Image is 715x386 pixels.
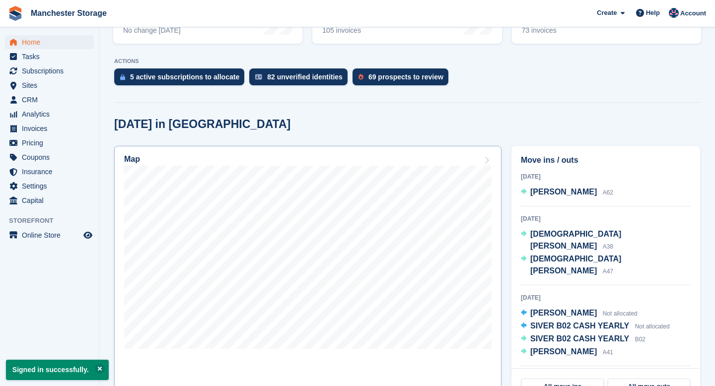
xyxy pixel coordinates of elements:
img: prospect-51fa495bee0391a8d652442698ab0144808aea92771e9ea1ae160a38d050c398.svg [358,74,363,80]
a: [DEMOGRAPHIC_DATA] [PERSON_NAME] A47 [521,253,691,278]
div: 73 invoices [522,26,602,35]
a: menu [5,64,94,78]
img: verify_identity-adf6edd0f0f0b5bbfe63781bf79b02c33cf7c696d77639b501bdc392416b5a36.svg [255,74,262,80]
span: A41 [603,349,613,356]
span: [DEMOGRAPHIC_DATA] [PERSON_NAME] [530,230,621,250]
h2: [DATE] in [GEOGRAPHIC_DATA] [114,118,290,131]
a: menu [5,179,94,193]
span: Analytics [22,107,81,121]
a: Manchester Storage [27,5,111,21]
div: 69 prospects to review [368,73,443,81]
img: stora-icon-8386f47178a22dfd0bd8f6a31ec36ba5ce8667c1dd55bd0f319d3a0aa187defe.svg [8,6,23,21]
span: Sites [22,78,81,92]
span: B02 [635,336,645,343]
a: [PERSON_NAME] Not allocated [521,307,638,320]
a: menu [5,93,94,107]
span: Help [646,8,660,18]
div: [DATE] [521,172,691,181]
a: menu [5,50,94,64]
span: A62 [603,189,613,196]
span: Storefront [9,216,99,226]
a: menu [5,122,94,135]
span: Settings [22,179,81,193]
div: 105 invoices [322,26,403,35]
a: 5 active subscriptions to allocate [114,68,249,90]
a: menu [5,78,94,92]
a: 82 unverified identities [249,68,353,90]
div: 5 active subscriptions to allocate [130,73,239,81]
a: menu [5,228,94,242]
a: Preview store [82,229,94,241]
span: A38 [603,243,613,250]
div: No change [DATE] [123,26,181,35]
h2: Map [124,155,140,164]
span: [DEMOGRAPHIC_DATA] [PERSON_NAME] [530,255,621,275]
img: active_subscription_to_allocate_icon-d502201f5373d7db506a760aba3b589e785aa758c864c3986d89f69b8ff3... [120,74,125,80]
span: Invoices [22,122,81,135]
a: [PERSON_NAME] A41 [521,346,613,359]
span: Account [680,8,706,18]
div: [DATE] [521,293,691,302]
h2: Move ins / outs [521,154,691,166]
span: [PERSON_NAME] [530,188,597,196]
span: Insurance [22,165,81,179]
span: SIVER B02 CASH YEARLY [530,334,629,343]
span: [PERSON_NAME] [530,347,597,356]
div: 82 unverified identities [267,73,343,81]
p: ACTIONS [114,58,700,64]
a: menu [5,150,94,164]
div: [DATE] [521,214,691,223]
a: SIVER B02 CASH YEARLY B02 [521,333,645,346]
a: SIVER B02 CASH YEARLY Not allocated [521,320,670,333]
a: [PERSON_NAME] A62 [521,186,613,199]
span: Tasks [22,50,81,64]
span: A47 [603,268,613,275]
span: Not allocated [635,323,670,330]
a: menu [5,165,94,179]
span: Subscriptions [22,64,81,78]
span: Not allocated [603,310,638,317]
span: Pricing [22,136,81,150]
span: Online Store [22,228,81,242]
a: 69 prospects to review [353,68,453,90]
span: CRM [22,93,81,107]
span: Coupons [22,150,81,164]
a: menu [5,35,94,49]
span: Capital [22,193,81,207]
span: SIVER B02 CASH YEARLY [530,322,629,330]
a: [DEMOGRAPHIC_DATA] [PERSON_NAME] A38 [521,228,691,253]
p: Signed in successfully. [6,360,109,380]
span: Home [22,35,81,49]
span: [PERSON_NAME] [530,309,597,317]
a: menu [5,136,94,150]
a: menu [5,193,94,207]
a: menu [5,107,94,121]
span: Create [597,8,617,18]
